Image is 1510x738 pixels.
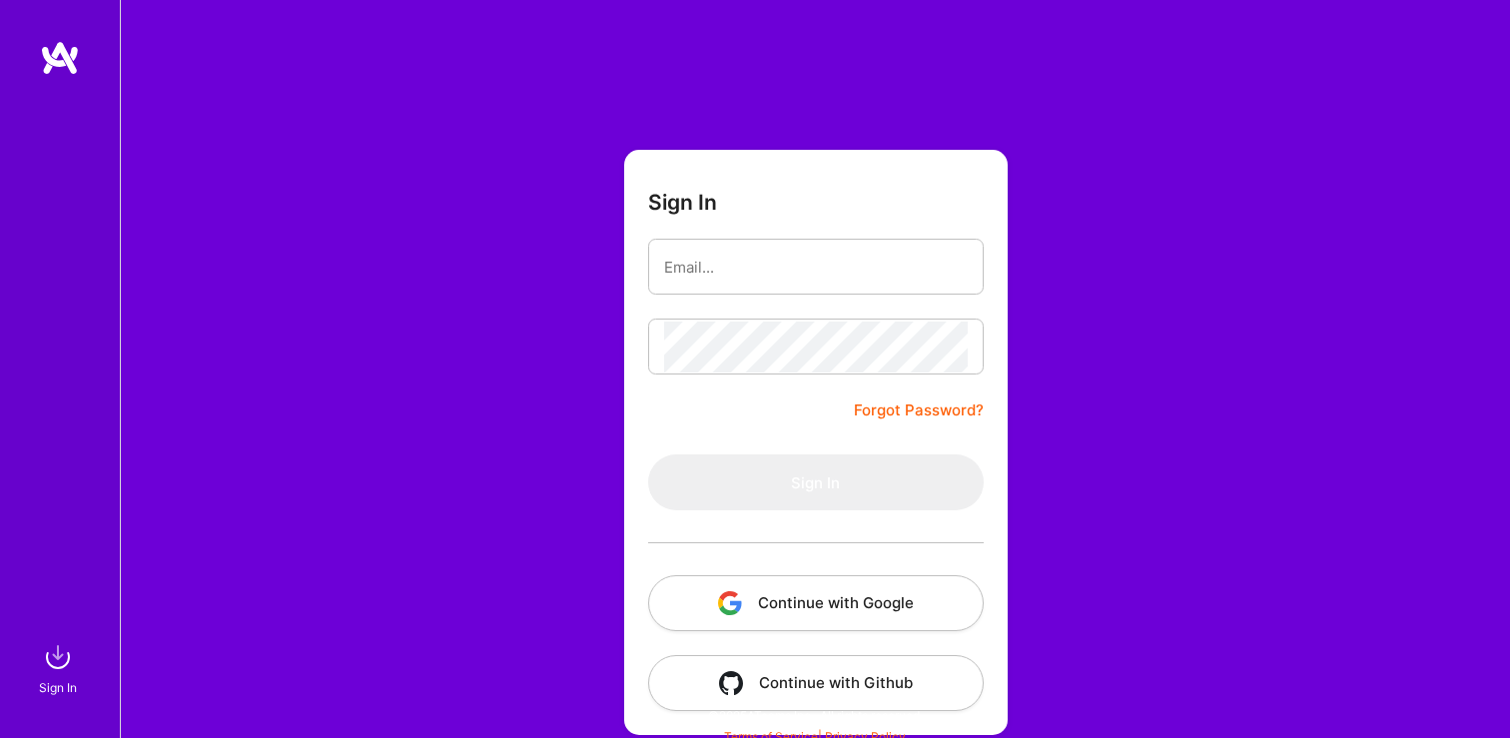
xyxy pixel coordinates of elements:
input: Email... [664,242,968,293]
div: Sign In [39,677,77,698]
img: sign in [38,637,78,677]
button: Continue with Google [648,575,984,631]
h3: Sign In [648,190,717,215]
a: sign inSign In [42,637,78,698]
button: Sign In [648,454,984,510]
button: Continue with Github [648,655,984,711]
img: icon [719,671,743,695]
img: icon [718,591,742,615]
a: Forgot Password? [854,398,984,422]
img: logo [40,40,80,76]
